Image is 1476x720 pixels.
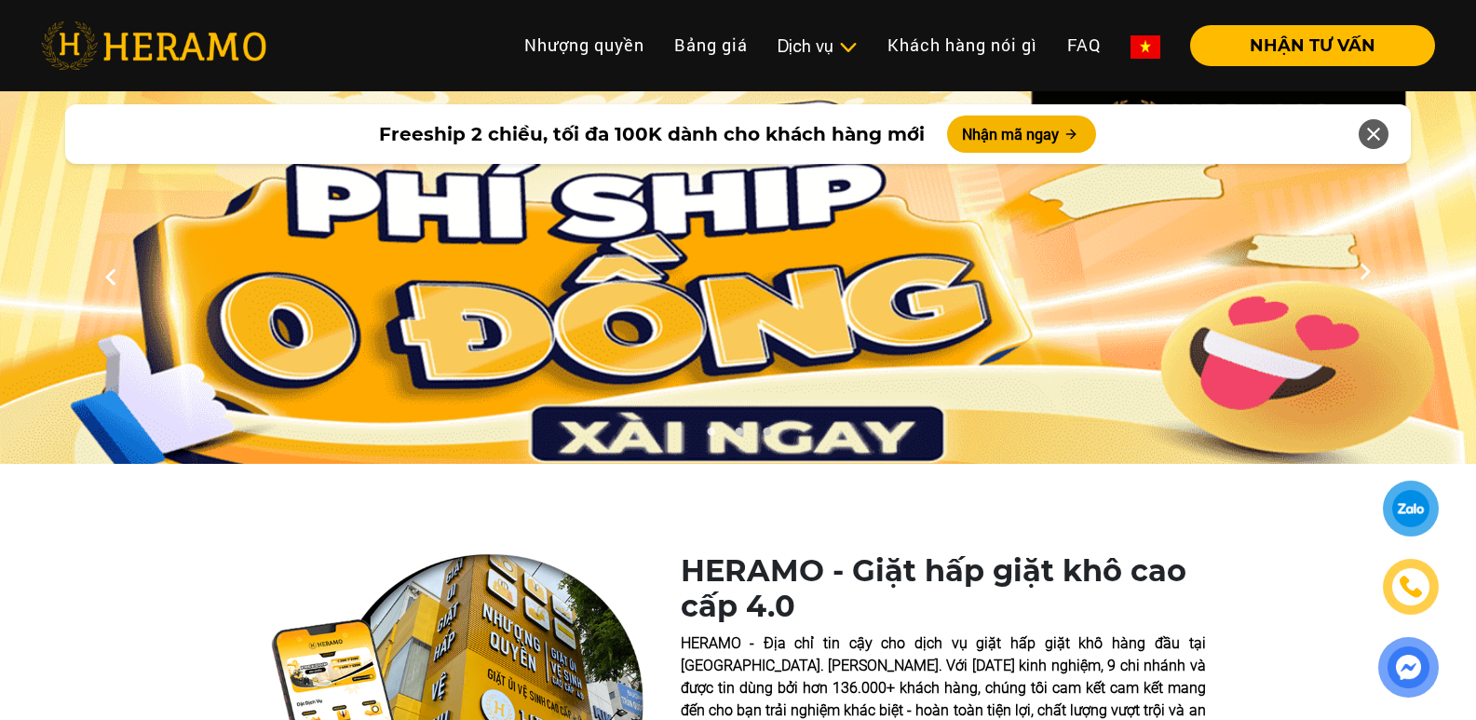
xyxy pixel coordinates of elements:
[1398,573,1425,601] img: phone-icon
[729,427,748,445] button: 2
[41,21,266,70] img: heramo-logo.png
[659,25,763,65] a: Bảng giá
[757,427,776,445] button: 3
[1385,561,1437,613] a: phone-icon
[838,38,858,57] img: subToggleIcon
[509,25,659,65] a: Nhượng quyền
[778,34,858,59] div: Dịch vụ
[1131,35,1160,59] img: vn-flag.png
[681,553,1206,625] h1: HERAMO - Giặt hấp giặt khô cao cấp 4.0
[947,115,1096,153] button: Nhận mã ngay
[701,427,720,445] button: 1
[1175,37,1435,54] a: NHẬN TƯ VẤN
[1190,25,1435,66] button: NHẬN TƯ VẤN
[379,120,925,148] span: Freeship 2 chiều, tối đa 100K dành cho khách hàng mới
[873,25,1052,65] a: Khách hàng nói gì
[1052,25,1116,65] a: FAQ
